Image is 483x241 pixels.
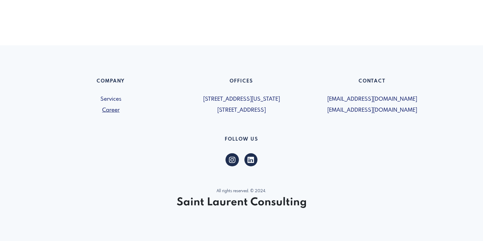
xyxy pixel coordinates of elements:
h6: Contact [311,78,433,87]
a: Services [50,95,172,103]
h6: Follow US [50,136,433,145]
span: [STREET_ADDRESS] [180,106,303,114]
span: [EMAIL_ADDRESS][DOMAIN_NAME] [311,106,433,114]
span: [EMAIL_ADDRESS][DOMAIN_NAME] [311,95,433,103]
p: All rights reserved. © 2024. [50,188,433,194]
h6: Company [50,78,172,87]
h6: Offices [180,78,303,87]
a: Career [50,106,172,114]
span: [STREET_ADDRESS][US_STATE] [180,95,303,103]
